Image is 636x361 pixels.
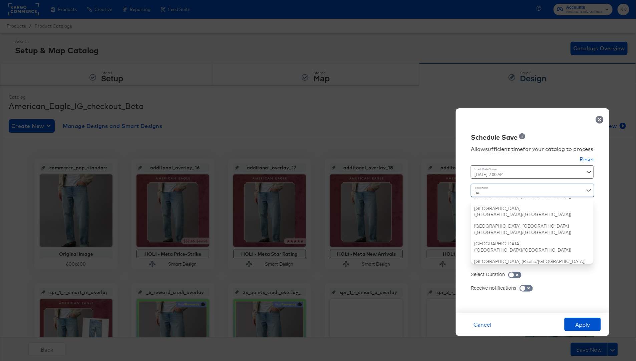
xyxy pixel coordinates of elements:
div: Allow for your catalog to process [471,145,594,153]
div: Receive notifications [471,284,516,291]
button: Apply [564,318,601,331]
div: Schedule Save [471,133,518,142]
div: Sydney (Australia/Sydney) [471,238,594,256]
button: Reset [580,156,594,165]
div: Select Duration [471,271,505,277]
div: Brisbane (Australia/Brisbane) [471,203,594,220]
div: sufficient time [485,145,523,153]
div: Reset [580,156,594,163]
div: Canberra, Melbourne (Australia/Melbourne) [471,220,594,238]
div: New Caledonia (Pacific/Noumea) [471,256,594,267]
button: Cancel [464,318,501,331]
